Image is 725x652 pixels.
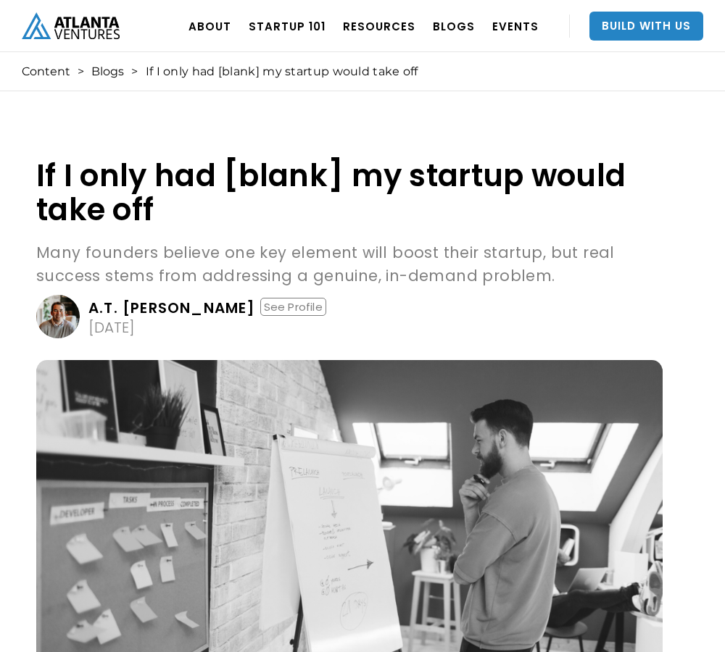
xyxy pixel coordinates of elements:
[343,6,415,46] a: RESOURCES
[36,241,663,288] p: Many founders believe one key element will boost their startup, but real success stems from addre...
[88,301,256,315] div: A.T. [PERSON_NAME]
[589,12,703,41] a: Build With Us
[78,64,84,79] div: >
[188,6,231,46] a: ABOUT
[36,295,663,338] a: A.T. [PERSON_NAME]See Profile[DATE]
[88,320,135,335] div: [DATE]
[36,159,663,227] h1: If I only had [blank] my startup would take off
[22,64,70,79] a: Content
[131,64,138,79] div: >
[91,64,124,79] a: Blogs
[260,298,326,316] div: See Profile
[249,6,326,46] a: Startup 101
[433,6,475,46] a: BLOGS
[146,64,418,79] div: If I only had [blank] my startup would take off
[492,6,539,46] a: EVENTS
